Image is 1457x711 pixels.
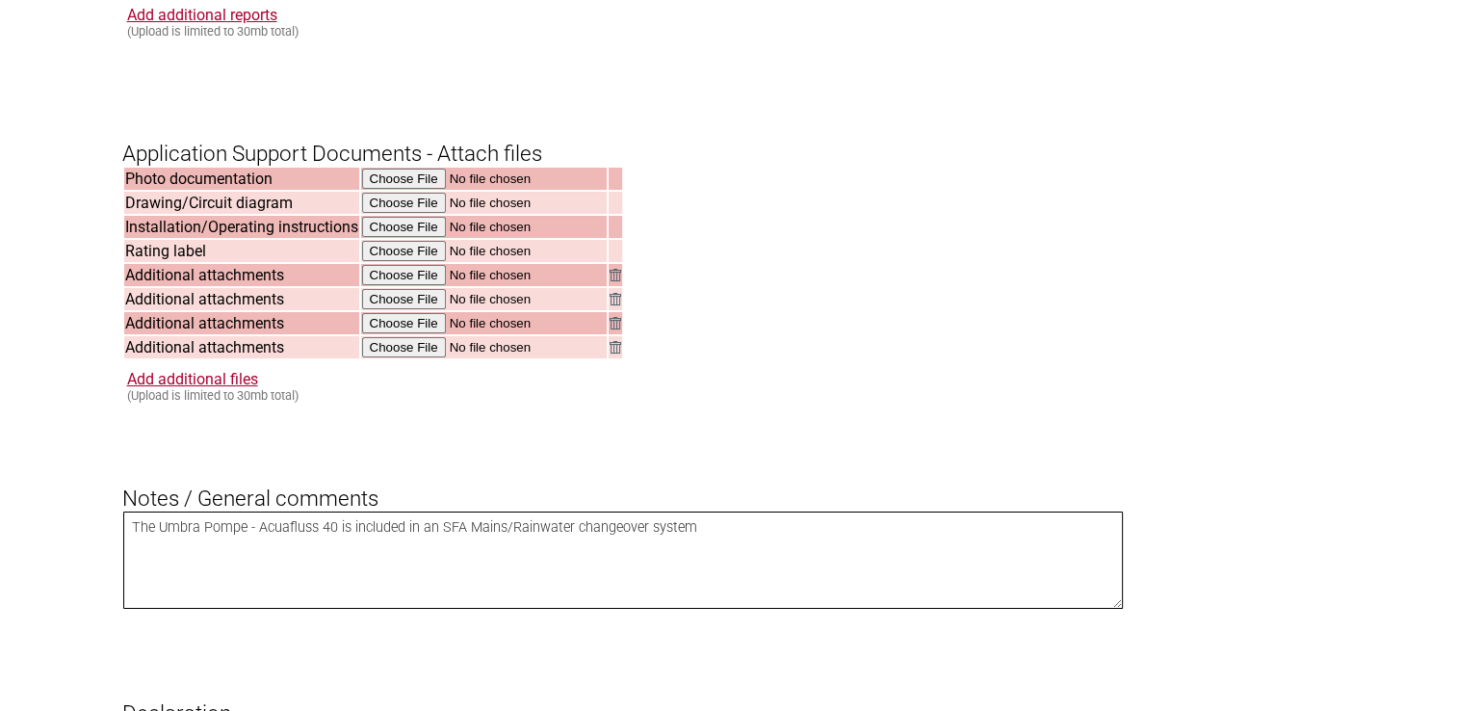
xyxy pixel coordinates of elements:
img: Remove [610,293,621,305]
td: Additional attachments [124,288,359,310]
a: Add additional reports [127,6,277,24]
td: Rating label [124,240,359,262]
td: Additional attachments [124,312,359,334]
td: Additional attachments [124,264,359,286]
img: Remove [610,317,621,329]
small: (Upload is limited to 30mb total) [127,388,299,403]
img: Remove [610,341,621,354]
td: Photo documentation [124,168,359,190]
h3: Application Support Documents - Attach files [122,108,1336,166]
h3: Notes / General comments [122,454,1336,512]
small: (Upload is limited to 30mb total) [127,24,299,39]
td: Installation/Operating instructions [124,216,359,238]
img: Remove [610,269,621,281]
td: Drawing/Circuit diagram [124,192,359,214]
td: Additional attachments [124,336,359,358]
a: Add additional files [127,370,258,388]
